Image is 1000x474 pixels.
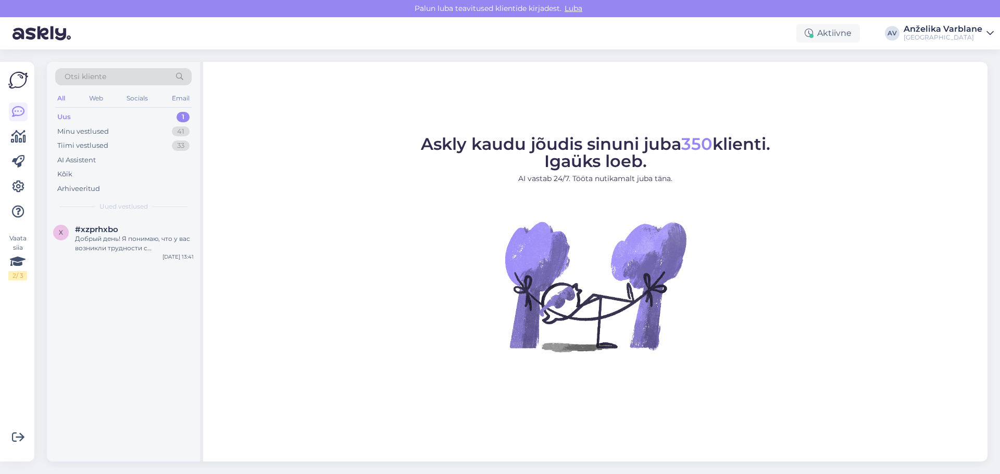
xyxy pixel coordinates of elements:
div: Tiimi vestlused [57,140,108,151]
div: Добрый день! Я понимаю, что у вас возникли трудности с регистрацией на курсы. Для решения этой пр... [75,234,194,253]
p: AI vastab 24/7. Tööta nutikamalt juba täna. [421,173,770,184]
div: All [55,92,67,105]
span: Uued vestlused [99,202,148,211]
div: Web [87,92,105,105]
div: Minu vestlused [57,126,109,137]
div: AI Assistent [57,155,96,165]
span: x [59,228,63,236]
img: No Chat active [502,193,689,380]
div: Vaata siia [8,234,27,280]
div: Arhiveeritud [57,184,100,194]
a: Anželika Varblane[GEOGRAPHIC_DATA] [904,25,994,42]
div: Uus [57,112,71,122]
div: 1 [177,112,190,122]
div: [DATE] 13:41 [162,253,194,261]
span: #xzprhxbo [75,225,118,234]
div: [GEOGRAPHIC_DATA] [904,33,982,42]
span: Askly kaudu jõudis sinuni juba klienti. Igaüks loeb. [421,134,770,171]
div: Aktiivne [796,24,860,43]
div: Socials [124,92,150,105]
span: 350 [681,134,712,154]
span: Luba [561,4,585,13]
div: 33 [172,140,190,151]
div: Anželika Varblane [904,25,982,33]
div: Kõik [57,169,72,180]
img: Askly Logo [8,70,28,90]
div: AV [885,26,899,41]
div: 2 / 3 [8,271,27,280]
span: Otsi kliente [65,71,106,82]
div: 41 [172,126,190,137]
div: Email [170,92,192,105]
